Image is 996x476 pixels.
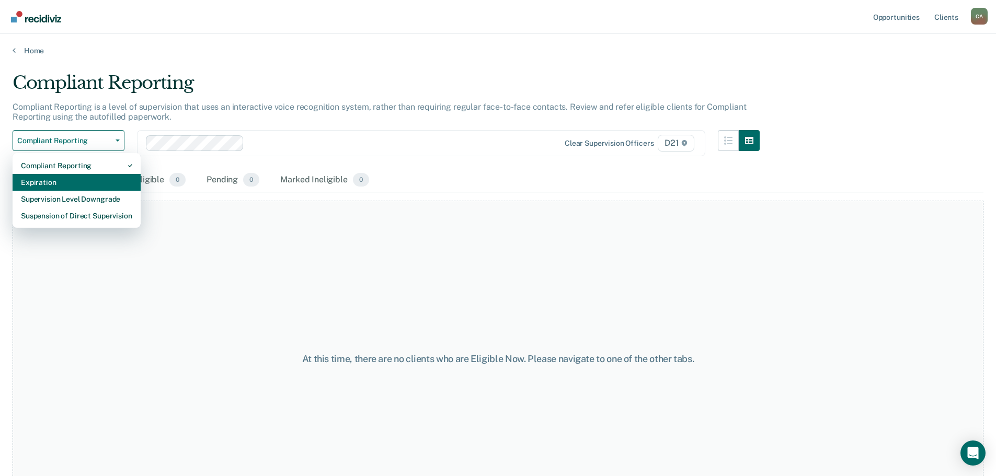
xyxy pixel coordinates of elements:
span: 0 [169,173,186,187]
p: Compliant Reporting is a level of supervision that uses an interactive voice recognition system, ... [13,102,746,122]
div: Suspension of Direct Supervision [21,207,132,224]
button: Profile dropdown button [971,8,988,25]
div: Expiration [21,174,132,191]
a: Home [13,46,983,55]
div: Compliant Reporting [21,157,132,174]
div: Clear supervision officers [565,139,654,148]
div: Open Intercom Messenger [960,440,986,466]
div: Almost Eligible0 [104,169,188,192]
div: Pending0 [204,169,261,192]
span: 0 [243,173,259,187]
img: Recidiviz [11,11,61,22]
span: 0 [353,173,369,187]
div: Marked Ineligible0 [278,169,371,192]
span: Compliant Reporting [17,136,111,145]
span: D21 [658,135,694,152]
div: Supervision Level Downgrade [21,191,132,207]
div: Compliant Reporting [13,72,760,102]
button: Compliant Reporting [13,130,124,151]
div: At this time, there are no clients who are Eligible Now. Please navigate to one of the other tabs. [256,353,741,365]
div: C A [971,8,988,25]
